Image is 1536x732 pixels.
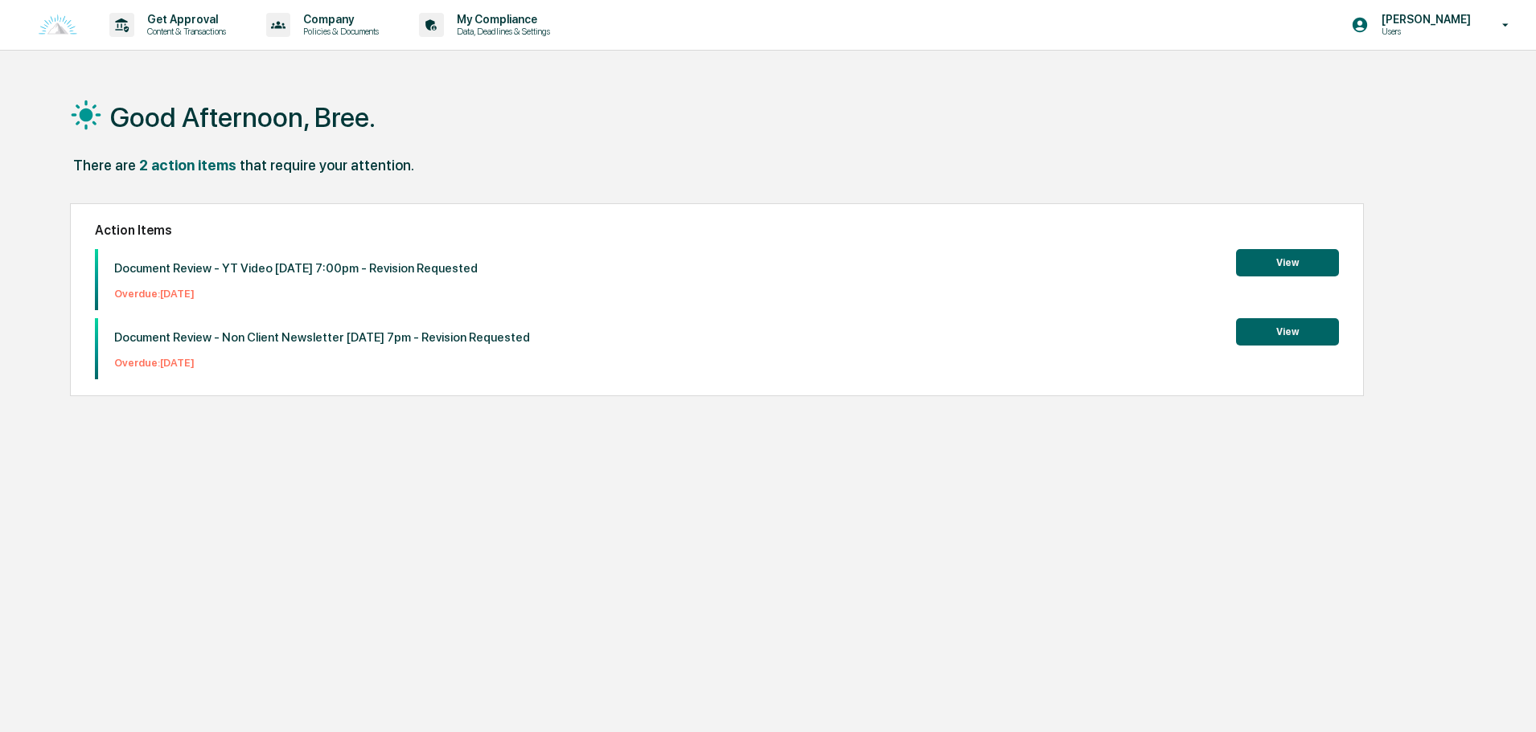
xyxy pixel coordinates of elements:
[139,157,236,174] div: 2 action items
[1369,13,1479,26] p: [PERSON_NAME]
[95,223,1339,238] h2: Action Items
[134,13,234,26] p: Get Approval
[240,157,414,174] div: that require your attention.
[114,357,530,369] p: Overdue: [DATE]
[444,13,558,26] p: My Compliance
[1236,318,1339,346] button: View
[134,26,234,37] p: Content & Transactions
[114,288,478,300] p: Overdue: [DATE]
[444,26,558,37] p: Data, Deadlines & Settings
[290,13,387,26] p: Company
[1236,254,1339,269] a: View
[1236,249,1339,276] button: View
[114,261,478,276] p: Document Review - YT Video [DATE] 7:00pm - Revision Requested
[110,101,376,133] h1: Good Afternoon, Bree.
[73,157,136,174] div: There are
[1236,323,1339,338] a: View
[1369,26,1479,37] p: Users
[39,14,77,36] img: logo
[290,26,387,37] p: Policies & Documents
[114,330,530,345] p: Document Review - Non Client Newsletter [DATE] 7pm - Revision Requested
